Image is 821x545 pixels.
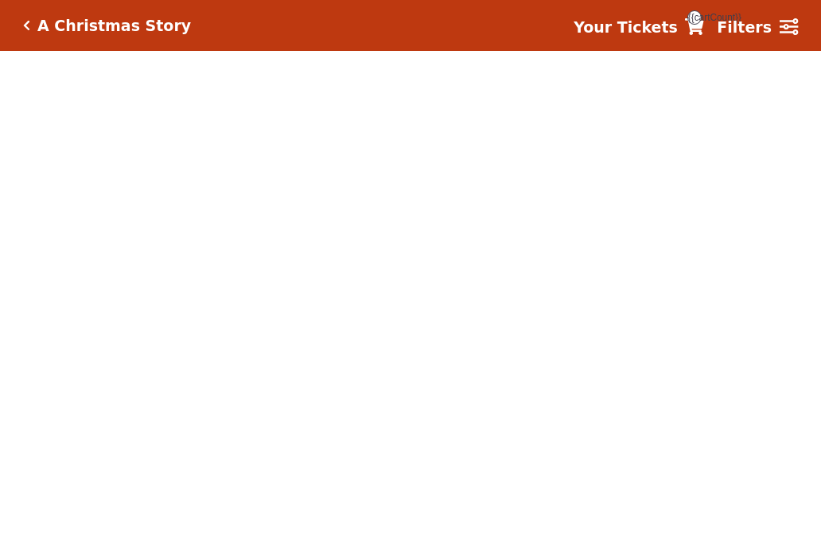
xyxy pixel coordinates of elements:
a: Your Tickets {{cartCount}} [574,16,704,39]
strong: Filters [717,18,772,36]
a: Filters [717,16,798,39]
a: Click here to go back to filters [23,20,30,31]
strong: Your Tickets [574,18,678,36]
span: {{cartCount}} [687,10,702,25]
h5: A Christmas Story [37,17,191,35]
